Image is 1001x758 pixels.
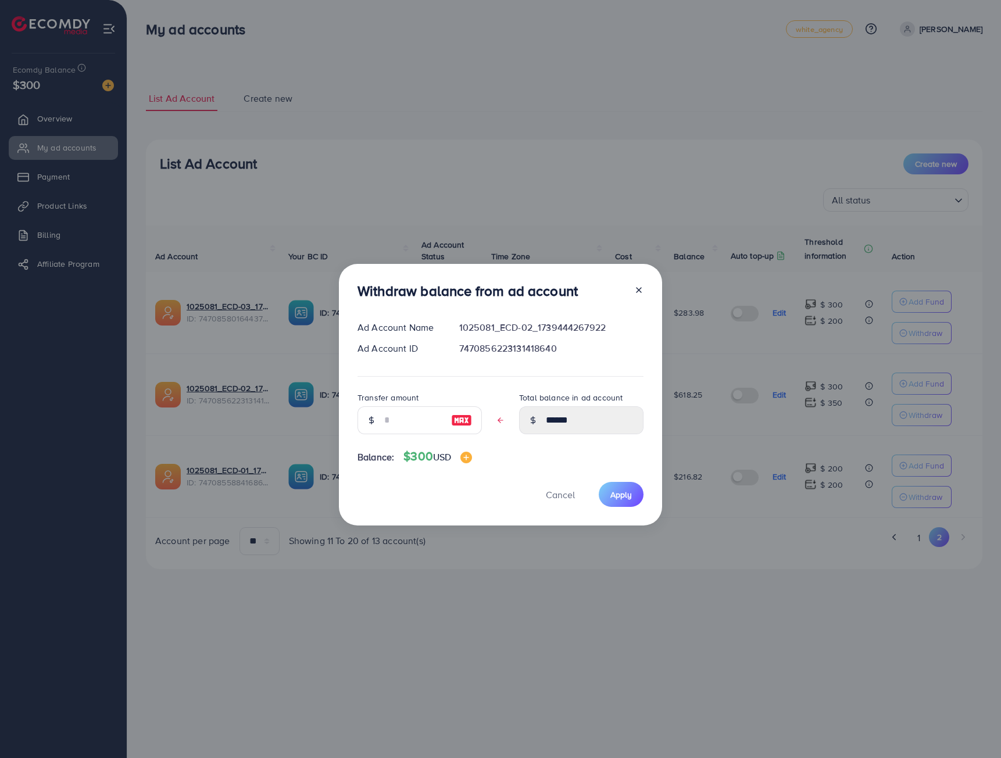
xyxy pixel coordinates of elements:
[433,450,451,463] span: USD
[531,482,589,507] button: Cancel
[357,392,419,403] label: Transfer amount
[357,283,578,299] h3: Withdraw balance from ad account
[599,482,643,507] button: Apply
[403,449,472,464] h4: $300
[348,321,450,334] div: Ad Account Name
[519,392,623,403] label: Total balance in ad account
[460,452,472,463] img: image
[952,706,992,749] iframe: Chat
[610,489,632,500] span: Apply
[348,342,450,355] div: Ad Account ID
[451,413,472,427] img: image
[357,450,394,464] span: Balance:
[546,488,575,501] span: Cancel
[450,342,653,355] div: 7470856223131418640
[450,321,653,334] div: 1025081_ECD-02_1739444267922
